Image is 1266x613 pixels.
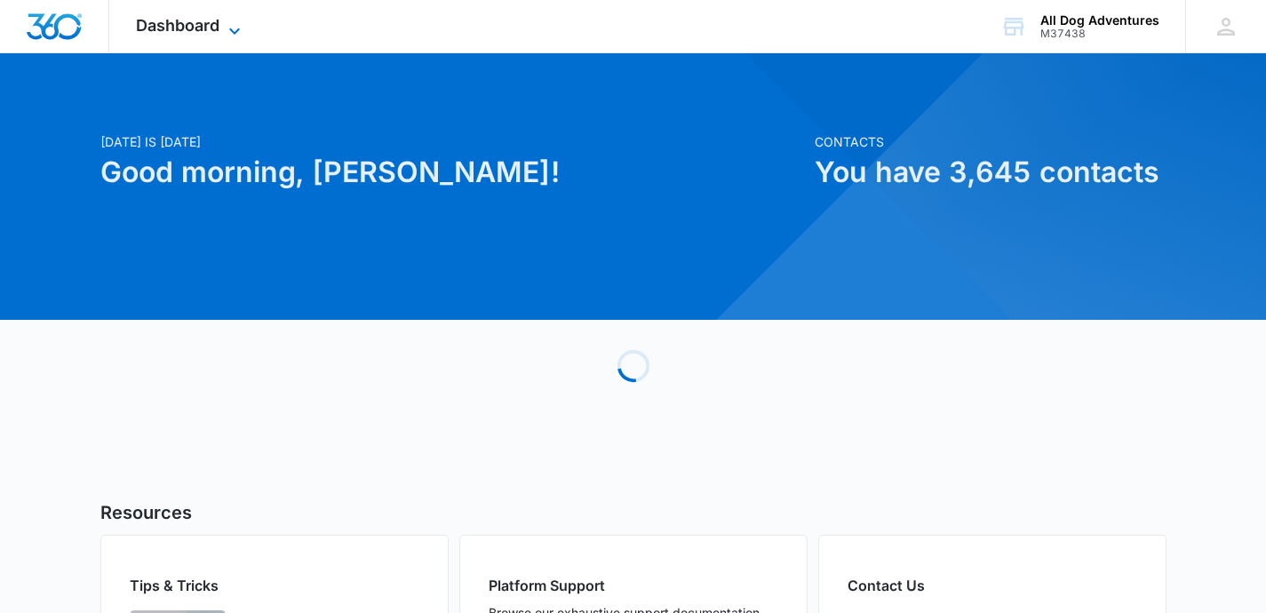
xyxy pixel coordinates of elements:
[848,575,1137,596] h2: Contact Us
[100,132,804,151] p: [DATE] is [DATE]
[100,499,1166,526] h5: Resources
[815,132,1166,151] p: Contacts
[130,575,419,596] h2: Tips & Tricks
[1040,28,1159,40] div: account id
[136,16,219,35] span: Dashboard
[100,151,804,194] h1: Good morning, [PERSON_NAME]!
[489,575,778,596] h2: Platform Support
[1040,13,1159,28] div: account name
[815,151,1166,194] h1: You have 3,645 contacts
